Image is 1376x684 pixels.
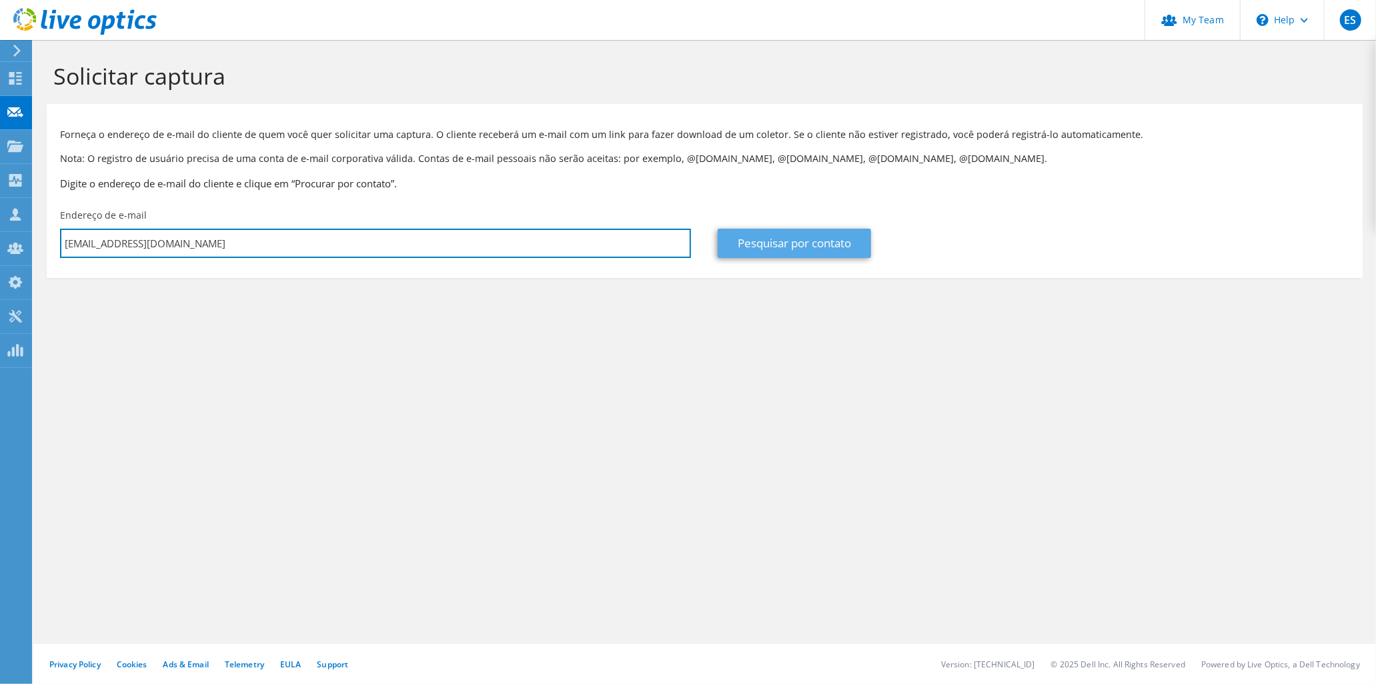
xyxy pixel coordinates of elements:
p: Nota: O registro de usuário precisa de uma conta de e-mail corporativa válida. Contas de e-mail p... [60,151,1349,166]
svg: \n [1257,14,1269,26]
span: ES [1340,9,1361,31]
a: Support [317,659,348,670]
a: Privacy Policy [49,659,101,670]
a: Ads & Email [163,659,209,670]
li: Version: [TECHNICAL_ID] [941,659,1035,670]
h3: Digite o endereço de e-mail do cliente e clique em “Procurar por contato”. [60,176,1349,191]
label: Endereço de e-mail [60,209,147,222]
a: Cookies [117,659,147,670]
h1: Solicitar captura [53,62,1349,90]
a: Pesquisar por contato [718,229,871,258]
li: Powered by Live Optics, a Dell Technology [1201,659,1360,670]
a: Telemetry [225,659,264,670]
li: © 2025 Dell Inc. All Rights Reserved [1051,659,1185,670]
a: EULA [280,659,301,670]
p: Forneça o endereço de e-mail do cliente de quem você quer solicitar uma captura. O cliente recebe... [60,127,1349,142]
